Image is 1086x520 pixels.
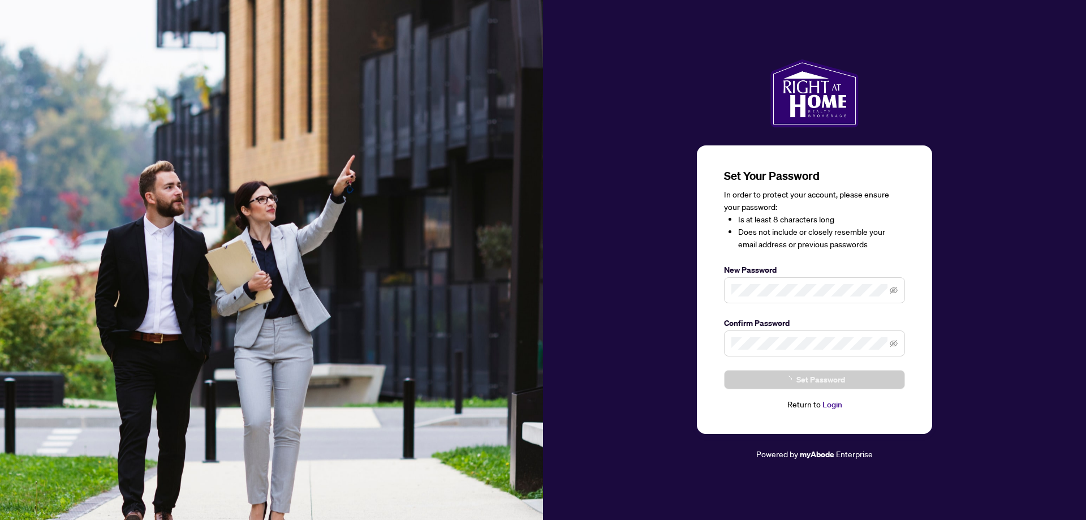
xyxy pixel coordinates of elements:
[724,188,905,251] div: In order to protect your account, please ensure your password:
[724,398,905,411] div: Return to
[738,226,905,251] li: Does not include or closely resemble your email address or previous passwords
[822,399,842,410] a: Login
[800,448,834,461] a: myAbode
[738,213,905,226] li: Is at least 8 characters long
[724,168,905,184] h3: Set Your Password
[836,449,873,459] span: Enterprise
[756,449,798,459] span: Powered by
[724,317,905,329] label: Confirm Password
[724,264,905,276] label: New Password
[770,59,858,127] img: ma-logo
[890,339,898,347] span: eye-invisible
[724,370,905,389] button: Set Password
[890,286,898,294] span: eye-invisible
